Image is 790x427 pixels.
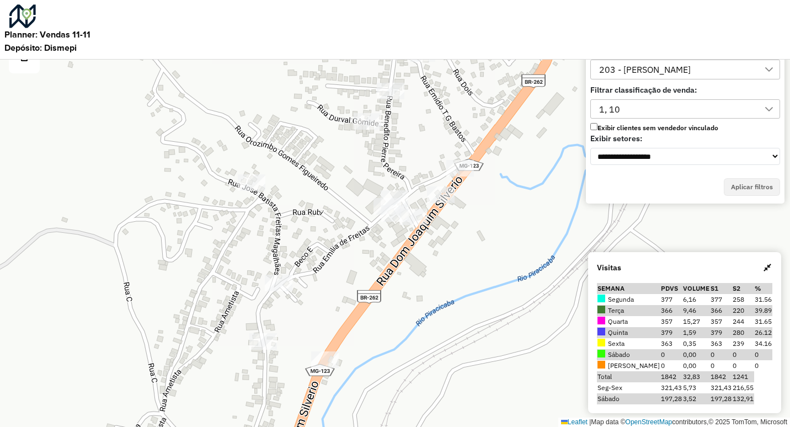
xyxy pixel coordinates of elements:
[754,316,772,327] td: 31.65
[732,305,754,316] td: 220
[682,382,710,393] td: 5,73
[408,45,435,62] div: 20738 - MERCADAO COHAB
[626,418,672,426] a: OpenStreetMap
[597,316,660,327] td: Quarta
[732,360,754,371] td: 0
[597,327,660,338] td: Quinta
[682,294,710,305] td: 6,16
[427,186,455,203] div: 41121 - BERENICE
[265,275,292,291] div: 88551 - Tilapia BAr
[682,360,710,371] td: 0,00
[710,338,732,349] td: 363
[754,305,772,316] td: 39.89
[595,100,624,119] div: 1, 10
[732,382,754,393] td: 216,55
[590,123,597,130] input: Exibir clientes sem vendedor vinculado
[682,349,710,360] td: 0,00
[710,283,732,294] th: S1
[732,338,754,349] td: 239
[682,338,710,349] td: 0,35
[561,418,588,426] a: Leaflet
[682,371,710,382] td: 32,83
[590,123,718,132] label: Exibir clientes sem vendedor vinculado
[732,393,754,404] td: 132,91
[354,113,381,130] div: 88824 - SANTOS SERRALHERIA
[311,351,339,368] div: 20741 - BAR DO DELFINO
[660,327,682,338] td: 379
[732,283,754,294] th: S2
[660,371,682,382] td: 1842
[373,198,401,215] div: 41810 - ADEGA DO OLAVO
[377,83,404,99] div: 41434 - VINICIUS PAULO CAST
[597,382,660,393] td: Seg-Sex
[682,316,710,327] td: 15,27
[660,360,682,371] td: 0
[584,134,787,143] div: Exibir setores:
[660,393,682,404] td: 197,28
[660,338,682,349] td: 363
[584,85,787,95] div: Filtrar classificação de venda:
[238,174,265,191] div: 20727 - BAR DA KARINE
[597,283,660,294] th: Semana
[732,316,754,327] td: 244
[558,418,790,427] div: Map data © contributors,© 2025 TomTom, Microsoft
[754,360,772,371] td: 0
[710,305,732,316] td: 366
[710,371,732,382] td: 1842
[597,349,660,360] td: Sábado
[710,327,732,338] td: 379
[597,262,621,274] strong: Visitas
[710,316,732,327] td: 357
[732,349,754,360] td: 0
[754,327,772,338] td: 26.12
[660,294,682,305] td: 377
[732,327,754,338] td: 280
[754,349,772,360] td: 0
[381,190,408,207] div: 41508 - BOLOTA SUPERMERCADO
[589,418,591,426] span: |
[754,294,772,305] td: 31.56
[595,60,695,79] div: 203 - [PERSON_NAME]
[660,305,682,316] td: 366
[660,316,682,327] td: 357
[597,393,660,404] td: Sábado
[597,371,660,382] td: Total
[381,205,409,222] div: 83839 - NICK BAR
[710,393,732,404] td: 197,28
[399,209,427,225] div: 83876 - GUTO SUPERMERCADO
[710,382,732,393] td: 321,43
[754,283,772,294] th: % de clientes quinzenais
[682,393,710,404] td: 3,52
[732,294,754,305] td: 258
[249,333,277,350] div: 83002 - BAR S.F. DE ASSIS
[754,338,772,349] td: 34.16
[597,294,660,305] td: Segunda
[446,160,474,177] div: 2903 - BAR DA NENZINHA
[660,382,682,393] td: 321,43
[597,305,660,316] td: Terça
[597,360,660,371] td: [PERSON_NAME]
[660,349,682,360] td: 0
[710,360,732,371] td: 0
[597,338,660,349] td: Sexta
[682,327,710,338] td: 1,59
[682,305,710,316] td: 9,46
[682,283,710,294] th: Volume
[710,349,732,360] td: 0
[710,294,732,305] td: 377
[732,371,754,382] td: 1241
[660,283,682,294] th: PDVs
